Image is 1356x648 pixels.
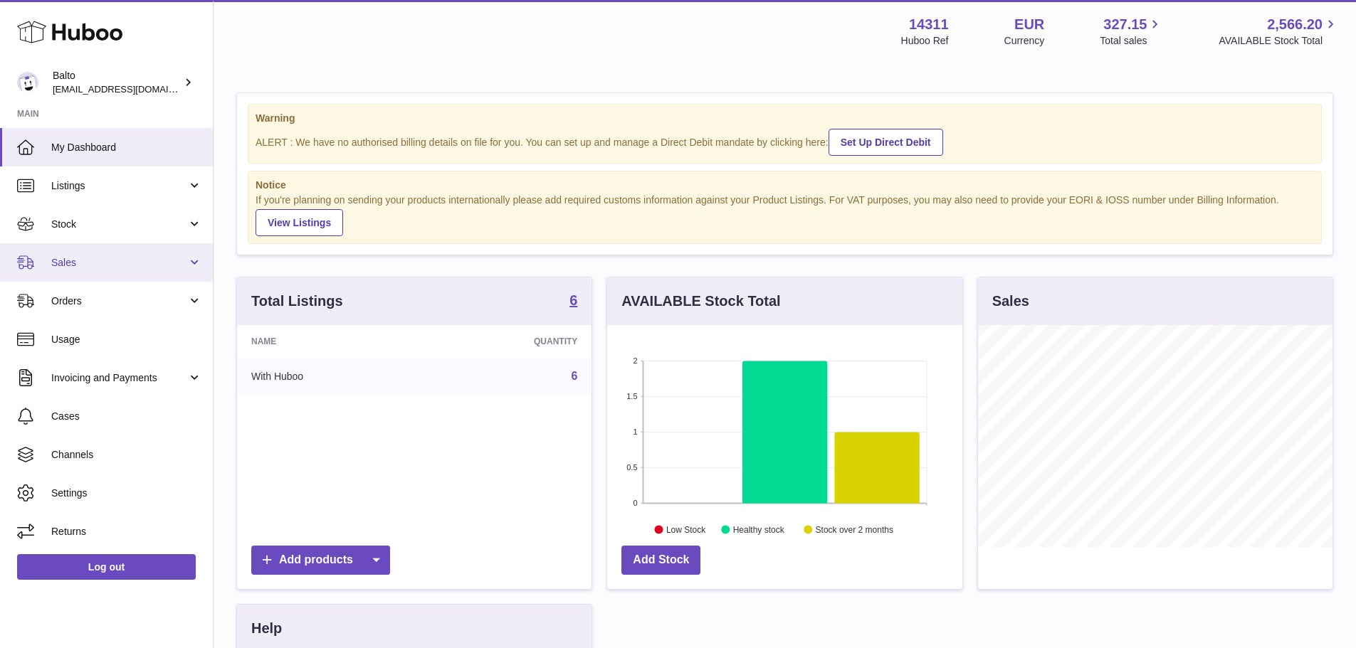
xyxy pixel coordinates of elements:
text: 0.5 [627,463,638,472]
div: Huboo Ref [901,34,949,48]
text: Healthy stock [733,525,785,535]
th: Quantity [424,325,592,358]
div: Currency [1004,34,1045,48]
text: 2 [634,356,638,365]
text: Stock over 2 months [816,525,893,535]
span: AVAILABLE Stock Total [1219,34,1339,48]
th: Name [237,325,424,358]
a: Add Stock [621,546,700,575]
strong: 14311 [909,15,949,34]
span: 327.15 [1103,15,1147,34]
a: 327.15 Total sales [1100,15,1163,48]
text: 0 [634,499,638,507]
h3: Total Listings [251,292,343,311]
span: Orders [51,294,187,308]
span: Settings [51,487,202,500]
strong: EUR [1014,15,1044,34]
span: [EMAIL_ADDRESS][DOMAIN_NAME] [53,83,209,95]
span: 2,566.20 [1267,15,1323,34]
text: 1.5 [627,392,638,400]
strong: 6 [569,293,577,307]
a: 2,566.20 AVAILABLE Stock Total [1219,15,1339,48]
td: With Huboo [237,358,424,395]
span: Total sales [1100,34,1163,48]
strong: Warning [256,112,1314,125]
div: If you're planning on sending your products internationally please add required customs informati... [256,193,1314,236]
a: View Listings [256,209,343,236]
span: Invoicing and Payments [51,371,187,385]
div: ALERT : We have no authorised billing details on file for you. You can set up and manage a Direct... [256,127,1314,156]
a: 6 [569,293,577,310]
div: Balto [53,69,181,96]
h3: Help [251,619,282,638]
span: Usage [51,333,202,346]
a: Add products [251,546,390,575]
span: Sales [51,256,187,270]
span: Channels [51,448,202,462]
a: Log out [17,554,196,580]
text: 1 [634,427,638,436]
span: Returns [51,525,202,538]
span: Stock [51,218,187,231]
text: Low Stock [666,525,706,535]
a: Set Up Direct Debit [829,129,943,156]
a: 6 [571,370,577,382]
span: Cases [51,410,202,423]
img: internalAdmin-14311@internal.huboo.com [17,72,38,93]
h3: AVAILABLE Stock Total [621,292,780,311]
span: My Dashboard [51,141,202,154]
span: Listings [51,179,187,193]
strong: Notice [256,179,1314,192]
h3: Sales [992,292,1029,311]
